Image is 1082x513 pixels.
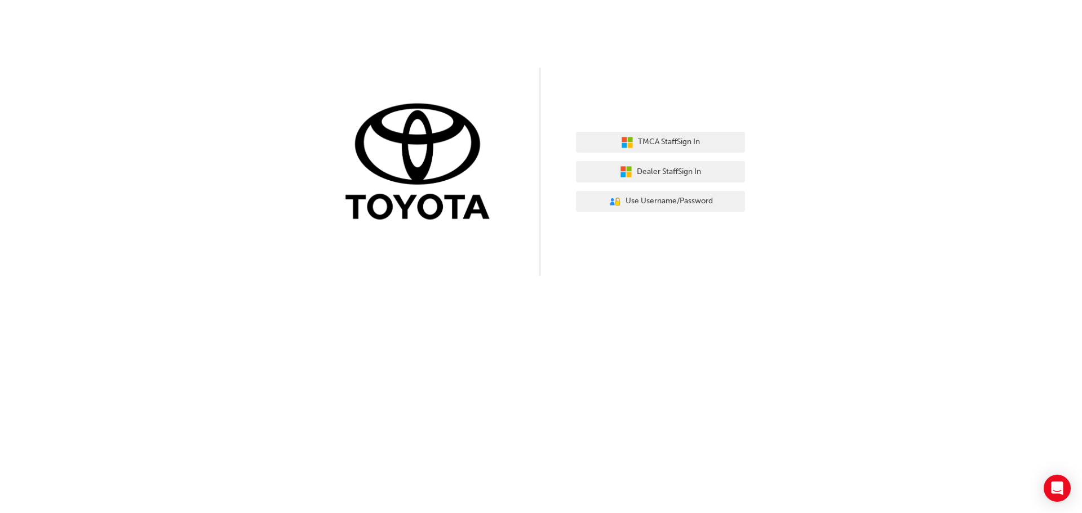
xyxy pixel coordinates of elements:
span: TMCA Staff Sign In [638,136,700,149]
button: TMCA StaffSign In [576,132,745,153]
span: Dealer Staff Sign In [637,166,701,179]
button: Dealer StaffSign In [576,161,745,182]
div: Open Intercom Messenger [1044,475,1071,502]
button: Use Username/Password [576,191,745,212]
span: Use Username/Password [626,195,713,208]
img: Trak [337,101,506,225]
